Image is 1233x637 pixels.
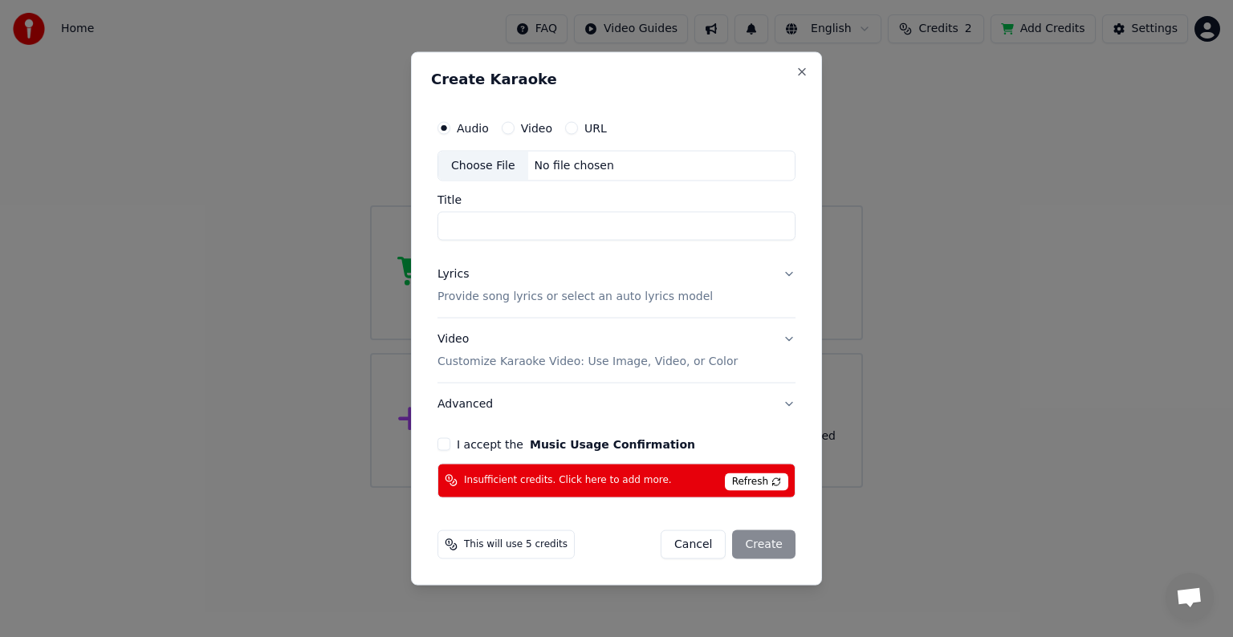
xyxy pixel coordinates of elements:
span: Refresh [725,473,788,490]
label: Title [437,194,796,205]
span: This will use 5 credits [464,538,568,550]
span: Insufficient credits. Click here to add more. [464,474,672,487]
div: No file chosen [528,158,621,174]
div: Lyrics [437,266,469,282]
button: I accept the [530,438,695,449]
label: Audio [457,123,489,134]
button: VideoCustomize Karaoke Video: Use Image, Video, or Color [437,318,796,383]
label: I accept the [457,438,695,449]
button: Advanced [437,383,796,424]
label: Video [521,123,552,134]
button: LyricsProvide song lyrics or select an auto lyrics model [437,254,796,318]
div: Choose File [438,152,528,181]
div: Video [437,331,738,370]
button: Cancel [661,529,726,558]
p: Customize Karaoke Video: Use Image, Video, or Color [437,353,738,369]
p: Provide song lyrics or select an auto lyrics model [437,289,713,305]
label: URL [584,123,607,134]
h2: Create Karaoke [431,72,802,87]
